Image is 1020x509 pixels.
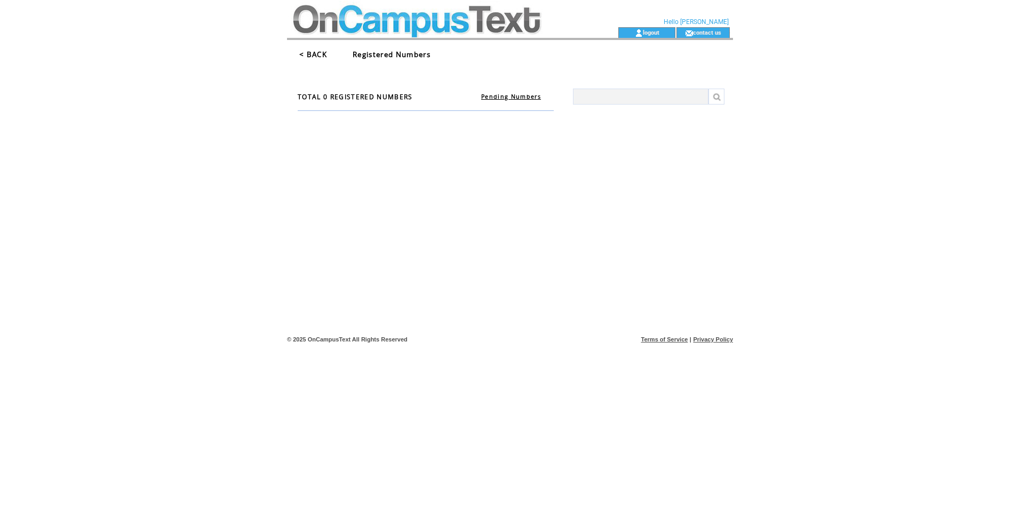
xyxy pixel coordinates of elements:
[635,29,643,37] img: account_icon.gif
[287,336,408,343] span: © 2025 OnCampusText All Rights Reserved
[298,92,413,101] span: TOTAL 0 REGISTERED NUMBERS
[481,93,541,100] a: Pending Numbers
[693,29,721,36] a: contact us
[641,336,688,343] a: Terms of Service
[693,336,733,343] a: Privacy Policy
[353,50,431,59] span: Registered Numbers
[685,29,693,37] img: contact_us_icon.gif
[299,50,327,59] a: < BACK
[664,18,729,26] span: Hello [PERSON_NAME]
[690,336,691,343] span: |
[643,29,659,36] a: logout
